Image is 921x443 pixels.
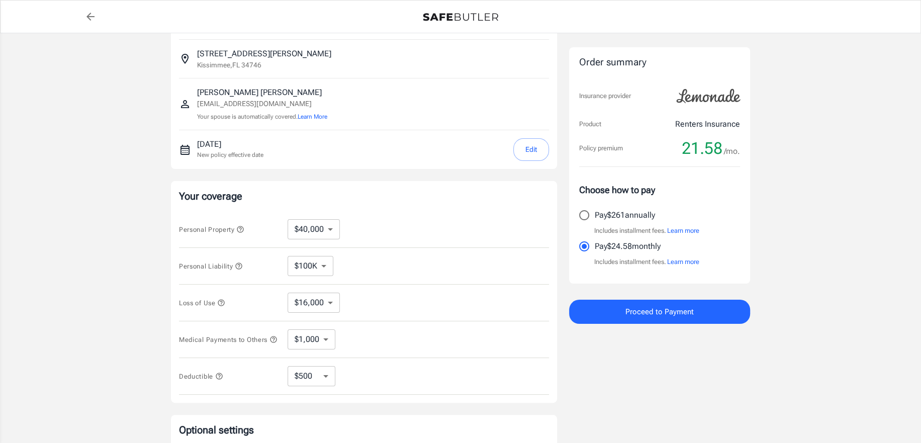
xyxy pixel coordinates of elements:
[197,60,261,70] p: Kissimmee , FL 34746
[197,86,327,99] p: [PERSON_NAME] [PERSON_NAME]
[569,300,750,324] button: Proceed to Payment
[298,112,327,121] button: Learn More
[579,143,623,153] p: Policy premium
[179,223,244,235] button: Personal Property
[594,257,699,267] p: Includes installment fees.
[667,257,699,267] button: Learn more
[595,209,655,221] p: Pay $261 annually
[594,226,699,236] p: Includes installment fees.
[179,423,549,437] p: Optional settings
[671,82,746,110] img: Lemonade
[197,150,263,159] p: New policy effective date
[80,7,101,27] a: back to quotes
[179,260,243,272] button: Personal Liability
[423,13,498,21] img: Back to quotes
[179,297,225,309] button: Loss of Use
[513,138,549,161] button: Edit
[179,373,223,380] span: Deductible
[682,138,722,158] span: 21.58
[179,299,225,307] span: Loss of Use
[179,333,278,345] button: Medical Payments to Others
[724,144,740,158] span: /mo.
[179,226,244,233] span: Personal Property
[579,183,740,197] p: Choose how to pay
[579,91,631,101] p: Insurance provider
[197,138,263,150] p: [DATE]
[625,305,694,318] span: Proceed to Payment
[579,119,601,129] p: Product
[179,370,223,382] button: Deductible
[179,189,549,203] p: Your coverage
[179,336,278,343] span: Medical Payments to Others
[179,144,191,156] svg: New policy start date
[675,118,740,130] p: Renters Insurance
[179,262,243,270] span: Personal Liability
[595,240,661,252] p: Pay $24.58 monthly
[667,226,699,236] button: Learn more
[179,53,191,65] svg: Insured address
[197,99,327,109] p: [EMAIL_ADDRESS][DOMAIN_NAME]
[579,55,740,70] div: Order summary
[197,112,327,122] p: Your spouse is automatically covered.
[197,48,331,60] p: [STREET_ADDRESS][PERSON_NAME]
[179,98,191,110] svg: Insured person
